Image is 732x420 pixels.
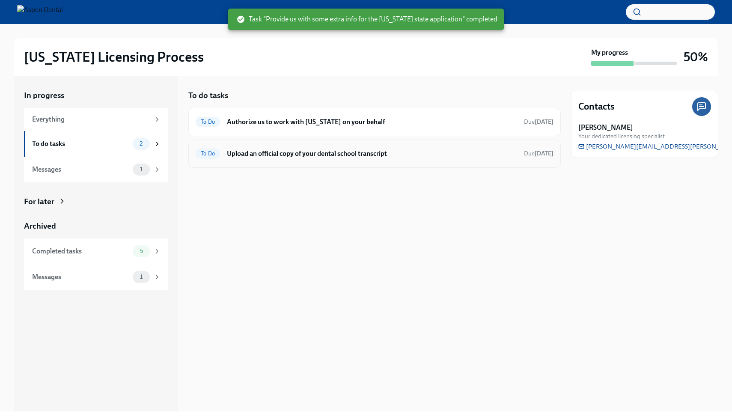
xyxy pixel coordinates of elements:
[32,272,129,282] div: Messages
[591,48,628,57] strong: My progress
[535,150,553,157] strong: [DATE]
[524,118,553,126] span: August 22nd, 2025 10:00
[24,90,168,101] a: In progress
[24,157,168,182] a: Messages1
[32,139,129,149] div: To do tasks
[32,165,129,174] div: Messages
[578,132,665,140] span: Your dedicated licensing specialist
[135,274,148,280] span: 1
[227,149,517,158] h6: Upload an official copy of your dental school transcript
[24,238,168,264] a: Completed tasks5
[24,48,204,66] h2: [US_STATE] Licensing Process
[237,15,497,24] span: Task "Provide us with some extra info for the [US_STATE] state application" completed
[535,118,553,125] strong: [DATE]
[24,220,168,232] a: Archived
[196,150,220,157] span: To Do
[24,264,168,290] a: Messages1
[188,90,228,101] h5: To do tasks
[578,123,633,132] strong: [PERSON_NAME]
[134,140,148,147] span: 2
[32,247,129,256] div: Completed tasks
[196,119,220,125] span: To Do
[524,118,553,125] span: Due
[524,150,553,157] span: Due
[524,149,553,158] span: September 5th, 2025 10:00
[24,196,54,207] div: For later
[32,115,150,124] div: Everything
[24,108,168,131] a: Everything
[134,248,148,254] span: 5
[24,196,168,207] a: For later
[227,117,517,127] h6: Authorize us to work with [US_STATE] on your behalf
[684,49,708,65] h3: 50%
[17,5,63,19] img: Aspen Dental
[196,115,553,129] a: To DoAuthorize us to work with [US_STATE] on your behalfDue[DATE]
[196,147,553,161] a: To DoUpload an official copy of your dental school transcriptDue[DATE]
[578,100,615,113] h4: Contacts
[135,166,148,173] span: 1
[24,131,168,157] a: To do tasks2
